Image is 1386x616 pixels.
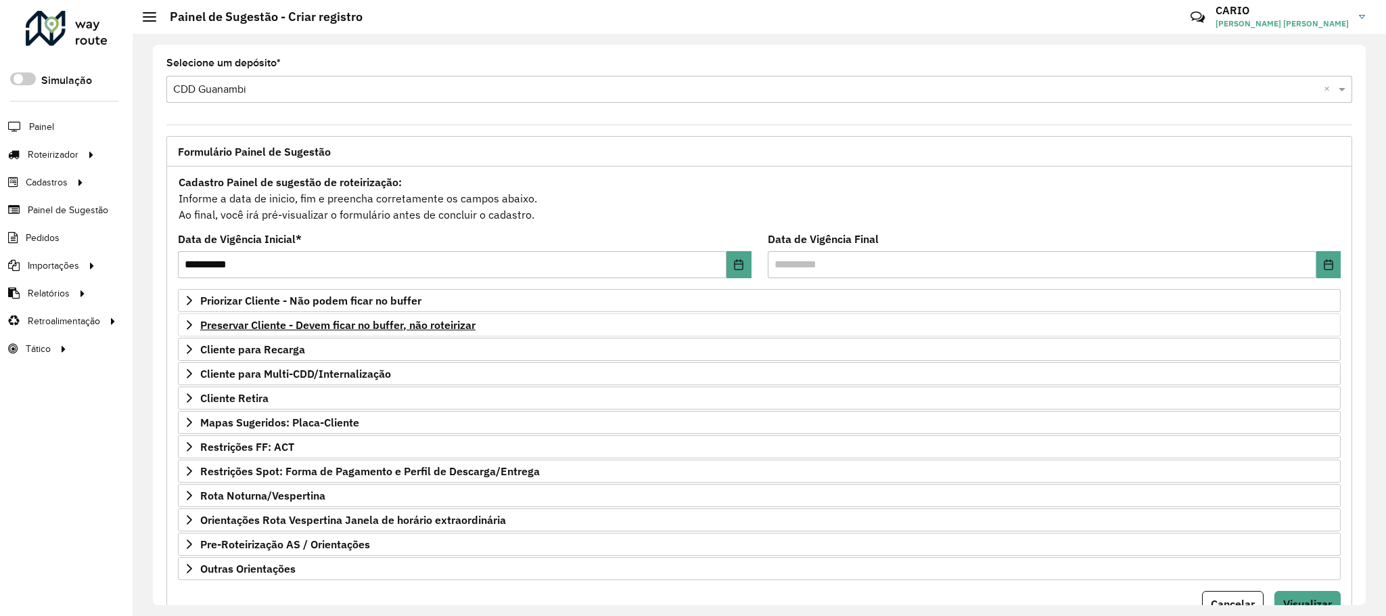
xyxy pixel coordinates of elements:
a: Mapas Sugeridos: Placa-Cliente [178,411,1341,434]
span: Relatórios [28,286,70,301]
span: [PERSON_NAME] [PERSON_NAME] [1216,18,1349,30]
span: Painel de Sugestão [28,203,108,217]
span: Cancelar [1211,597,1255,611]
span: Roteirizador [28,148,78,162]
span: Preservar Cliente - Devem ficar no buffer, não roteirizar [200,320,476,330]
span: Orientações Rota Vespertina Janela de horário extraordinária [200,514,506,525]
span: Pre-Roteirização AS / Orientações [200,539,370,550]
button: Choose Date [1316,251,1341,278]
span: Priorizar Cliente - Não podem ficar no buffer [200,295,421,306]
label: Simulação [41,72,92,89]
button: Choose Date [726,251,751,278]
a: Restrições FF: ACT [178,435,1341,458]
a: Priorizar Cliente - Não podem ficar no buffer [178,289,1341,312]
span: Restrições Spot: Forma de Pagamento e Perfil de Descarga/Entrega [200,466,540,477]
a: Restrições Spot: Forma de Pagamento e Perfil de Descarga/Entrega [178,460,1341,483]
a: Contato Rápido [1183,3,1212,32]
span: Painel [29,120,54,134]
span: Restrições FF: ACT [200,441,294,452]
span: Tático [26,342,51,356]
a: Cliente para Multi-CDD/Internalização [178,362,1341,385]
a: Outras Orientações [178,557,1341,580]
label: Data de Vigência Inicial [178,231,302,247]
h2: Painel de Sugestão - Criar registro [156,9,363,24]
span: Rota Noturna/Vespertina [200,490,325,501]
span: Outras Orientações [200,563,296,574]
a: Pre-Roteirização AS / Orientações [178,533,1341,556]
span: Importações [28,259,79,273]
span: Cliente Retira [200,393,269,403]
a: Cliente para Recarga [178,338,1341,361]
span: Formulário Painel de Sugestão [178,146,331,157]
label: Data de Vigência Final [768,231,879,247]
div: Informe a data de inicio, fim e preencha corretamente os campos abaixo. Ao final, você irá pré-vi... [178,173,1341,223]
a: Orientações Rota Vespertina Janela de horário extraordinária [178,508,1341,531]
span: Pedidos [26,231,60,245]
span: Visualizar [1283,597,1332,611]
h3: CARIO [1216,4,1349,17]
span: Cadastros [26,175,68,190]
span: Retroalimentação [28,314,100,328]
label: Selecione um depósito [166,55,281,71]
a: Preservar Cliente - Devem ficar no buffer, não roteirizar [178,313,1341,336]
span: Mapas Sugeridos: Placa-Cliente [200,417,359,428]
span: Cliente para Recarga [200,344,305,355]
a: Cliente Retira [178,387,1341,410]
span: Clear all [1324,81,1335,97]
span: Cliente para Multi-CDD/Internalização [200,368,391,379]
a: Rota Noturna/Vespertina [178,484,1341,507]
strong: Cadastro Painel de sugestão de roteirização: [179,175,402,189]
